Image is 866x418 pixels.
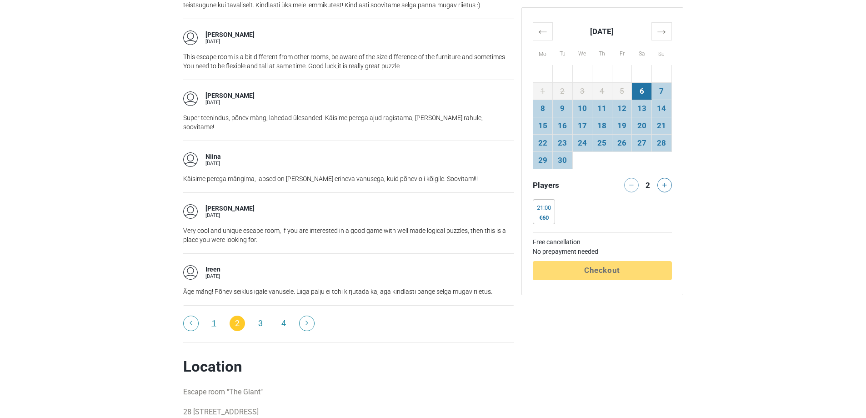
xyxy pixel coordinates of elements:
[592,117,612,134] td: 18
[205,152,221,161] div: Niina
[553,22,652,40] th: [DATE]
[533,100,553,117] td: 8
[276,316,291,331] a: 4
[651,134,671,151] td: 28
[230,316,245,331] span: 2
[572,82,592,100] td: 3
[632,117,652,134] td: 20
[592,40,612,65] th: Th
[205,265,220,274] div: Ireen
[205,30,255,40] div: [PERSON_NAME]
[533,40,553,65] th: Mo
[651,117,671,134] td: 21
[553,100,573,117] td: 9
[529,178,602,192] div: Players
[572,117,592,134] td: 17
[533,151,553,169] td: 29
[205,204,255,213] div: [PERSON_NAME]
[183,52,514,71] p: This escape room is a bit different from other rooms, be aware of the size difference of the furn...
[533,247,672,257] td: No prepayment needed
[572,100,592,117] td: 10
[183,358,514,376] h2: Location
[632,100,652,117] td: 13
[183,174,514,183] p: Käisime perega mängima, lapsed on [PERSON_NAME] erineva vanusega, kuid põnev oli kõigile. Soovita...
[533,117,553,134] td: 15
[553,82,573,100] td: 2
[612,134,632,151] td: 26
[651,82,671,100] td: 7
[537,214,551,222] div: €60
[206,316,222,331] a: 1
[592,100,612,117] td: 11
[183,226,514,244] p: Very cool and unique escape room, if you are interested in a good game with well made logical puz...
[205,274,220,279] div: [DATE]
[592,134,612,151] td: 25
[537,204,551,212] div: 21:00
[651,22,671,40] th: →
[592,82,612,100] td: 4
[205,39,255,44] div: [DATE]
[553,151,573,169] td: 30
[205,213,255,218] div: [DATE]
[632,134,652,151] td: 27
[632,82,652,100] td: 6
[612,100,632,117] td: 12
[612,40,632,65] th: Fr
[533,22,553,40] th: ←
[183,113,514,131] p: Super teenindus, põnev mäng, lahedad ülesanded! Käisime perega ajud ragistama, [PERSON_NAME] rahu...
[612,117,632,134] td: 19
[533,237,672,247] td: Free cancellation
[651,100,671,117] td: 14
[183,387,514,398] p: Escape room "The Giant"
[553,117,573,134] td: 16
[205,91,255,101] div: [PERSON_NAME]
[533,82,553,100] td: 1
[205,161,221,166] div: [DATE]
[205,100,255,105] div: [DATE]
[651,40,671,65] th: Su
[612,82,632,100] td: 5
[183,287,514,296] p: Äge mäng! Põnev seiklus igale vanusele. Liiga palju ei tohi kirjutada ka, aga kindlasti pange sel...
[632,40,652,65] th: Sa
[553,134,573,151] td: 23
[533,134,553,151] td: 22
[642,178,653,191] div: 2
[572,134,592,151] td: 24
[253,316,268,331] a: 3
[553,40,573,65] th: Tu
[572,40,592,65] th: We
